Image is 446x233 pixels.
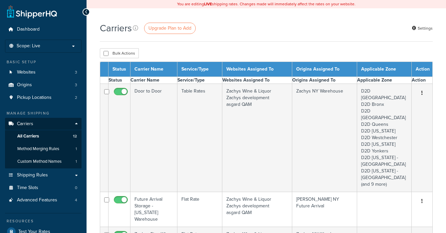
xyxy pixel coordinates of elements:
[222,77,292,84] th: Websites Assigned To
[109,77,130,84] th: Status
[5,79,82,91] a: Origins 3
[177,77,222,84] th: Service/Type
[17,159,62,164] span: Custom Method Names
[17,146,59,152] span: Method Merging Rules
[412,62,433,77] th: Action
[17,27,40,32] span: Dashboard
[5,182,82,194] a: Time Slots 0
[5,143,82,155] li: Method Merging Rules
[5,194,82,206] a: Advanced Features 4
[5,23,82,36] a: Dashboard
[130,77,177,84] th: Carrier Name
[144,23,196,34] a: Upgrade Plan to Add
[5,79,82,91] li: Origins
[5,118,82,130] a: Carriers
[73,133,77,139] span: 12
[292,62,357,77] th: Origins Assigned To
[130,62,177,77] th: Carrier Name
[17,95,52,101] span: Pickup Locations
[75,197,77,203] span: 4
[5,182,82,194] li: Time Slots
[17,70,36,75] span: Websites
[148,25,191,32] span: Upgrade Plan to Add
[5,143,82,155] a: Method Merging Rules 1
[177,62,222,77] th: Service/Type
[5,155,82,168] a: Custom Method Names 1
[130,84,177,192] td: Door to Door
[7,5,57,18] a: ShipperHQ Home
[204,1,212,7] b: LIVE
[5,92,82,104] li: Pickup Locations
[109,62,130,77] th: Status
[17,43,40,49] span: Scope: Live
[17,197,57,203] span: Advanced Features
[100,22,132,35] h1: Carriers
[222,192,292,227] td: Zachys Wine & Liquor Zachys development asgard QAM
[17,172,48,178] span: Shipping Rules
[177,192,222,227] td: Flat Rate
[17,121,33,127] span: Carriers
[222,62,292,77] th: Websites Assigned To
[17,82,32,88] span: Origins
[5,130,82,142] a: All Carriers 12
[5,130,82,142] li: All Carriers
[222,84,292,192] td: Zachys Wine & Liquor Zachys development asgard QAM
[5,66,82,79] a: Websites 3
[75,82,77,88] span: 3
[76,146,77,152] span: 1
[75,70,77,75] span: 3
[412,77,433,84] th: Action
[5,66,82,79] li: Websites
[5,92,82,104] a: Pickup Locations 2
[412,24,433,33] a: Settings
[5,194,82,206] li: Advanced Features
[292,192,357,227] td: [PERSON_NAME] NY Future Arrival
[357,77,412,84] th: Applicable Zone
[75,185,77,191] span: 0
[5,59,82,65] div: Basic Setup
[292,77,357,84] th: Origins Assigned To
[17,133,39,139] span: All Carriers
[177,84,222,192] td: Table Rates
[5,155,82,168] li: Custom Method Names
[5,111,82,116] div: Manage Shipping
[5,118,82,168] li: Carriers
[75,95,77,101] span: 2
[17,185,38,191] span: Time Slots
[100,48,139,58] button: Bulk Actions
[357,62,412,77] th: Applicable Zone
[76,159,77,164] span: 1
[357,84,412,192] td: D2D [GEOGRAPHIC_DATA] D2D Bronx D2D [GEOGRAPHIC_DATA] D2D Queens D2D [US_STATE] D2D Westchester D...
[5,169,82,181] a: Shipping Rules
[130,192,177,227] td: Future Arrival Storage - [US_STATE] Warehouse
[292,84,357,192] td: Zachys NY Warehouse
[5,218,82,224] div: Resources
